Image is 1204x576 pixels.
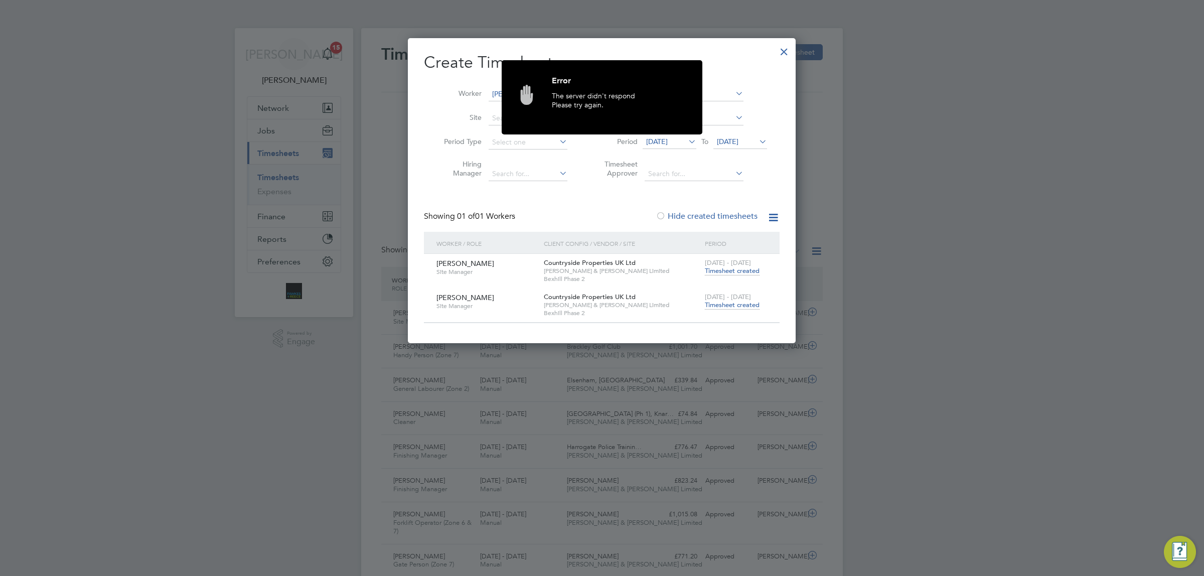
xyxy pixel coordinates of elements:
[489,135,567,150] input: Select one
[424,211,517,222] div: Showing
[434,232,541,255] div: Worker / Role
[592,137,638,146] label: Period
[436,113,482,122] label: Site
[541,232,702,255] div: Client Config / Vendor / Site
[717,137,738,146] span: [DATE]
[544,293,636,301] span: Countryside Properties UK Ltd
[705,266,760,275] span: Timesheet created
[1164,536,1196,568] button: Engage Resource Center
[544,301,700,309] span: [PERSON_NAME] & [PERSON_NAME] Limited
[544,275,700,283] span: Bexhill Phase 2
[705,293,751,301] span: [DATE] - [DATE]
[705,258,751,267] span: [DATE] - [DATE]
[436,137,482,146] label: Period Type
[424,52,780,73] h2: Create Timesheet
[698,135,711,148] span: To
[645,167,743,181] input: Search for...
[489,111,567,125] input: Search for...
[552,91,687,124] div: The server didn't respond Please try again.
[436,293,494,302] span: [PERSON_NAME]
[552,75,687,91] div: Error
[705,301,760,310] span: Timesheet created
[436,259,494,268] span: [PERSON_NAME]
[489,167,567,181] input: Search for...
[489,87,567,101] input: Search for...
[592,160,638,178] label: Timesheet Approver
[436,268,536,276] span: Site Manager
[646,137,668,146] span: [DATE]
[702,232,770,255] div: Period
[656,211,758,221] label: Hide created timesheets
[436,302,536,310] span: Site Manager
[457,211,475,221] span: 01 of
[457,211,515,221] span: 01 Workers
[544,309,700,317] span: Bexhill Phase 2
[436,89,482,98] label: Worker
[544,267,700,275] span: [PERSON_NAME] & [PERSON_NAME] Limited
[436,160,482,178] label: Hiring Manager
[544,258,636,267] span: Countryside Properties UK Ltd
